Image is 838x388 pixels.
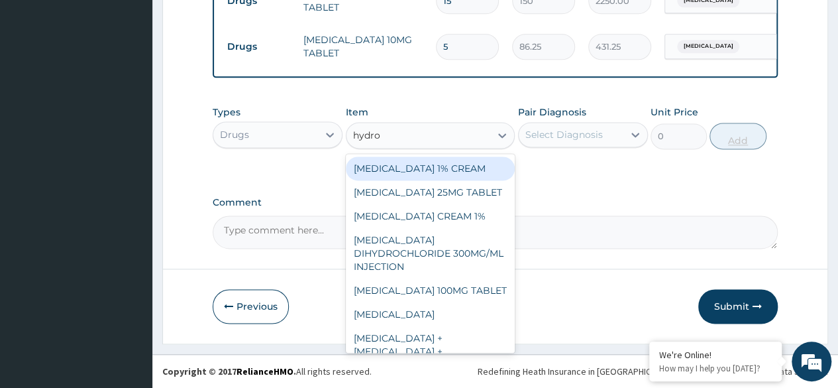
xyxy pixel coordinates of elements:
label: Comment [213,197,778,208]
td: [MEDICAL_DATA] 10MG TABLET [297,27,429,66]
div: [MEDICAL_DATA] + [MEDICAL_DATA] + [MEDICAL_DATA] (GESTID TABS) [346,326,515,377]
div: Chat with us now [69,74,223,92]
div: Minimize live chat window [217,7,249,38]
p: How may I help you today? [659,363,772,374]
label: Unit Price [651,105,698,119]
div: [MEDICAL_DATA] [346,302,515,326]
div: Redefining Heath Insurance in [GEOGRAPHIC_DATA] using Telemedicine and Data Science! [478,365,828,378]
div: [MEDICAL_DATA] DIHYDROCHLORIDE 300MG/ML INJECTION [346,228,515,279]
label: Item [346,105,368,119]
label: Types [213,107,240,118]
button: Add [709,123,766,149]
span: [MEDICAL_DATA] [677,40,739,53]
a: RelianceHMO [236,365,293,377]
div: Select Diagnosis [525,128,603,141]
textarea: Type your message and hit 'Enter' [7,252,252,298]
button: Submit [698,289,778,324]
strong: Copyright © 2017 . [162,365,296,377]
td: Drugs [221,34,297,59]
span: We're online! [77,112,183,246]
div: We're Online! [659,349,772,361]
img: d_794563401_company_1708531726252_794563401 [25,66,54,99]
div: [MEDICAL_DATA] CREAM 1% [346,204,515,228]
label: Pair Diagnosis [518,105,586,119]
footer: All rights reserved. [152,354,838,388]
div: [MEDICAL_DATA] 25MG TABLET [346,180,515,204]
button: Previous [213,289,289,324]
div: Drugs [220,128,249,141]
div: [MEDICAL_DATA] 1% CREAM [346,157,515,180]
div: [MEDICAL_DATA] 100MG TABLET [346,279,515,302]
